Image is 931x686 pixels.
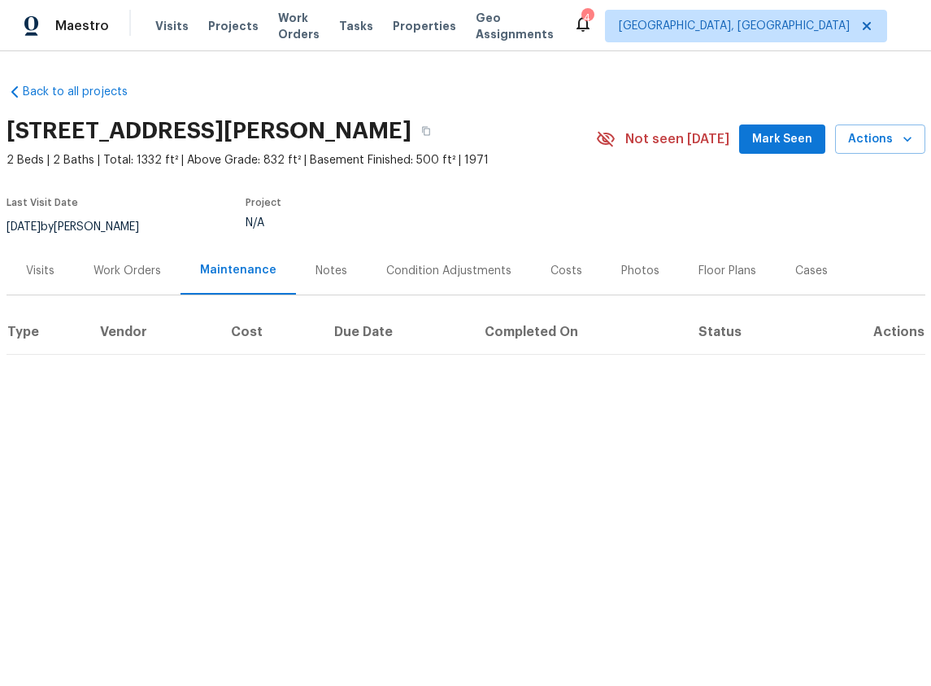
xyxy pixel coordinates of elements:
div: 4 [581,10,593,26]
span: Properties [393,18,456,34]
th: Status [685,309,809,355]
div: Maintenance [200,262,276,278]
div: Cases [795,263,828,279]
span: Last Visit Date [7,198,78,208]
div: N/A [246,217,558,229]
span: Geo Assignments [476,10,554,42]
div: Floor Plans [698,263,756,279]
span: Work Orders [278,10,320,42]
button: Actions [835,125,925,155]
span: Project [246,198,281,208]
div: Work Orders [94,263,161,279]
div: Notes [315,263,347,279]
th: Completed On [472,309,685,355]
h2: [STREET_ADDRESS][PERSON_NAME] [7,123,411,139]
div: Costs [550,263,582,279]
div: Photos [621,263,659,279]
span: 2 Beds | 2 Baths | Total: 1332 ft² | Above Grade: 832 ft² | Basement Finished: 500 ft² | 1971 [7,152,596,168]
th: Type [7,309,88,355]
button: Copy Address [411,116,441,146]
div: Visits [26,263,54,279]
span: Mark Seen [752,129,812,150]
th: Actions [809,309,925,355]
span: Maestro [55,18,109,34]
span: [DATE] [7,221,41,233]
span: Visits [155,18,189,34]
th: Cost [218,309,321,355]
div: Condition Adjustments [386,263,511,279]
span: Tasks [339,20,373,32]
th: Due Date [321,309,472,355]
a: Back to all projects [7,84,163,100]
div: by [PERSON_NAME] [7,217,159,237]
span: Actions [848,129,912,150]
span: Not seen [DATE] [625,131,729,147]
span: [GEOGRAPHIC_DATA], [GEOGRAPHIC_DATA] [619,18,850,34]
span: Projects [208,18,259,34]
button: Mark Seen [739,125,825,155]
th: Vendor [87,309,218,355]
